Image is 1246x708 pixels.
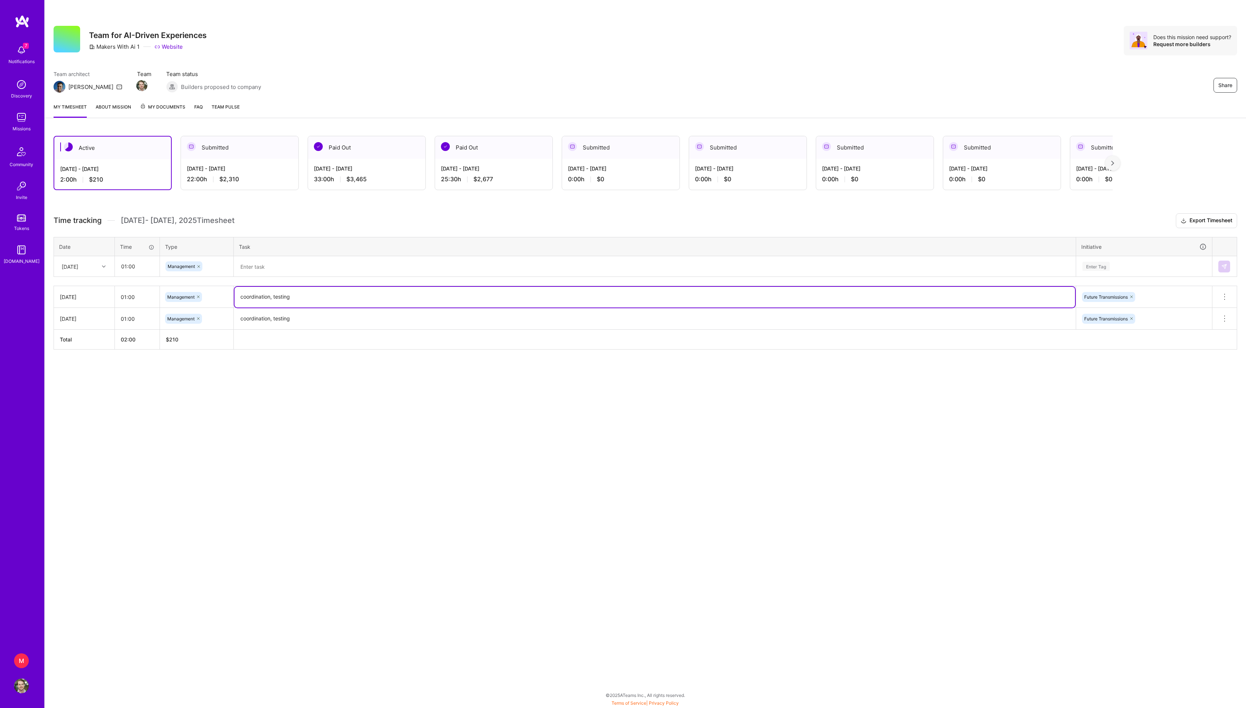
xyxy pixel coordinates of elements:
div: 0:00 h [822,175,928,183]
img: Submitted [949,142,958,151]
span: Share [1218,82,1232,89]
span: Management [167,316,195,322]
span: $0 [597,175,604,183]
i: icon Mail [116,84,122,90]
th: Total [54,330,115,350]
div: 33:00 h [314,175,420,183]
h3: Team for AI-Driven Experiences [89,31,207,40]
div: [PERSON_NAME] [68,83,113,91]
img: Submitted [822,142,831,151]
img: Submit [1221,264,1227,269]
span: $2,310 [219,175,239,183]
div: Time [120,243,154,251]
span: $ 210 [166,336,178,343]
img: Submitted [187,142,196,151]
div: 22:00 h [187,175,292,183]
i: icon Download [1181,217,1187,225]
span: $0 [724,175,731,183]
span: Management [167,294,195,300]
input: HH:MM [115,257,159,276]
img: Builders proposed to company [166,81,178,93]
div: 25:30 h [441,175,547,183]
button: Export Timesheet [1176,213,1237,228]
a: User Avatar [12,678,31,693]
div: [DATE] - [DATE] [314,165,420,172]
div: [DATE] - [DATE] [441,165,547,172]
button: Share [1214,78,1237,93]
div: [DATE] - [DATE] [695,165,801,172]
img: User Avatar [14,678,29,693]
div: Paid Out [308,136,425,159]
img: Paid Out [314,142,323,151]
div: [DATE] - [DATE] [1076,165,1182,172]
img: Invite [14,179,29,193]
div: [DATE] [62,262,78,270]
div: © 2025 ATeams Inc., All rights reserved. [44,686,1246,704]
span: $0 [851,175,858,183]
input: HH:MM [115,287,160,307]
img: Avatar [1130,32,1147,49]
a: Team Member Avatar [137,79,147,92]
img: tokens [17,214,26,221]
i: icon Chevron [102,265,106,268]
div: Submitted [562,136,680,159]
span: Builders proposed to company [181,83,261,91]
img: discovery [14,77,29,92]
span: Management [168,264,195,269]
div: 0:00 h [568,175,674,183]
th: Date [54,237,115,256]
span: Team Pulse [212,104,240,110]
div: 2:00 h [60,176,165,183]
div: Does this mission need support? [1153,34,1231,41]
img: Community [13,143,30,161]
div: Discovery [11,92,32,100]
span: $3,465 [346,175,367,183]
div: 0:00 h [1076,175,1182,183]
div: Enter Tag [1082,261,1110,272]
div: Community [10,161,33,168]
div: 0:00 h [695,175,801,183]
div: Submitted [689,136,807,159]
span: 7 [23,43,29,49]
img: Submitted [568,142,577,151]
div: Active [54,137,171,159]
span: Team architect [54,70,122,78]
i: icon CompanyGray [89,44,95,50]
textarea: coordination, testing [235,309,1075,329]
img: Active [64,142,73,151]
div: Submitted [816,136,934,159]
div: [DATE] - [DATE] [949,165,1055,172]
th: Type [160,237,234,256]
a: My timesheet [54,103,87,118]
div: Submitted [181,136,298,159]
img: Paid Out [441,142,450,151]
div: 0:00 h [949,175,1055,183]
img: Team Architect [54,81,65,93]
a: Terms of Service [612,700,646,706]
span: [DATE] - [DATE] , 2025 Timesheet [121,216,235,225]
span: Time tracking [54,216,102,225]
span: | [612,700,679,706]
img: Submitted [695,142,704,151]
div: [DATE] - [DATE] [822,165,928,172]
img: guide book [14,243,29,257]
div: Request more builders [1153,41,1231,48]
div: [DATE] - [DATE] [60,165,165,173]
th: 02:00 [115,330,160,350]
input: HH:MM [115,309,160,329]
a: Website [154,43,183,51]
th: Task [234,237,1076,256]
span: $210 [89,176,103,183]
div: [DATE] [60,293,109,301]
span: Team [137,70,151,78]
div: Notifications [8,58,35,65]
div: Paid Out [435,136,552,159]
div: Submitted [943,136,1061,159]
span: $0 [1105,175,1112,183]
div: [DATE] - [DATE] [568,165,674,172]
div: M [14,653,29,668]
a: Privacy Policy [649,700,679,706]
img: teamwork [14,110,29,125]
div: Missions [13,125,31,133]
span: $2,677 [473,175,493,183]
